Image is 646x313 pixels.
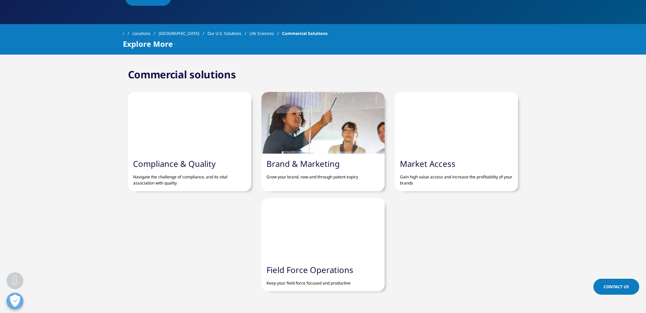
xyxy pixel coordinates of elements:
[400,169,513,186] p: Gain high value access and increase the profitability of your brands
[400,158,456,169] a: Market Access
[250,27,282,40] a: Life Sciences
[266,169,380,180] p: Grow your brand, now and through patent expiry
[6,293,23,310] button: Open Preferences
[128,68,236,81] h2: Commercial solutions
[266,158,340,169] a: Brand & Marketing
[266,264,353,275] a: Field Force Operations
[282,27,328,40] span: Commercial Solutions
[207,27,250,40] a: Our U.S. Solutions
[133,169,246,186] p: Navigate the challenge of compliance, and its vital association with quality
[132,27,159,40] a: Locations
[123,40,173,48] span: Explore More
[266,275,380,286] p: Keep your field force focused and productive
[593,279,639,295] a: Contact Us
[604,284,629,290] span: Contact Us
[133,158,216,169] a: Compliance & Quality
[159,27,207,40] a: [GEOGRAPHIC_DATA]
